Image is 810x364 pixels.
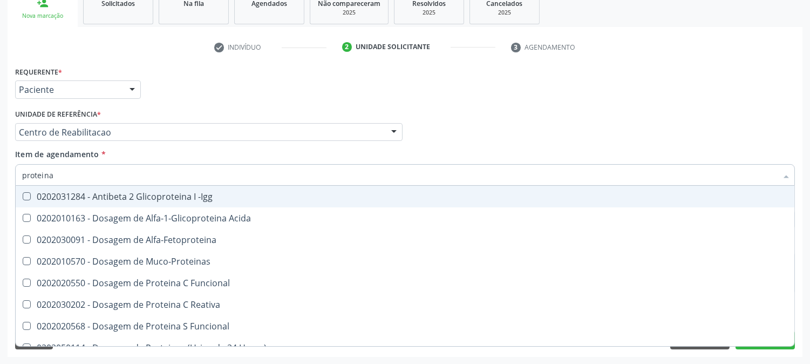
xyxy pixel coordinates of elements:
[318,9,380,17] div: 2025
[15,106,101,123] label: Unidade de referência
[22,164,777,186] input: Buscar por procedimentos
[15,12,70,20] div: Nova marcação
[22,235,788,244] div: 0202030091 - Dosagem de Alfa-Fetoproteina
[342,42,352,52] div: 2
[22,343,788,352] div: 0202050114 - Dosagem de Proteinas (Urina de 24 Horas)
[19,84,119,95] span: Paciente
[402,9,456,17] div: 2025
[22,279,788,287] div: 0202020550 - Dosagem de Proteina C Funcional
[15,64,62,80] label: Requerente
[19,127,380,138] span: Centro de Reabilitacao
[15,149,99,159] span: Item de agendamento
[478,9,532,17] div: 2025
[22,214,788,223] div: 0202010163 - Dosagem de Alfa-1-Glicoproteina Acida
[22,192,788,201] div: 0202031284 - Antibeta 2 Glicoproteina I -Igg
[356,42,430,52] div: Unidade solicitante
[22,300,788,309] div: 0202030202 - Dosagem de Proteina C Reativa
[22,257,788,266] div: 0202010570 - Dosagem de Muco-Proteinas
[22,322,788,331] div: 0202020568 - Dosagem de Proteina S Funcional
